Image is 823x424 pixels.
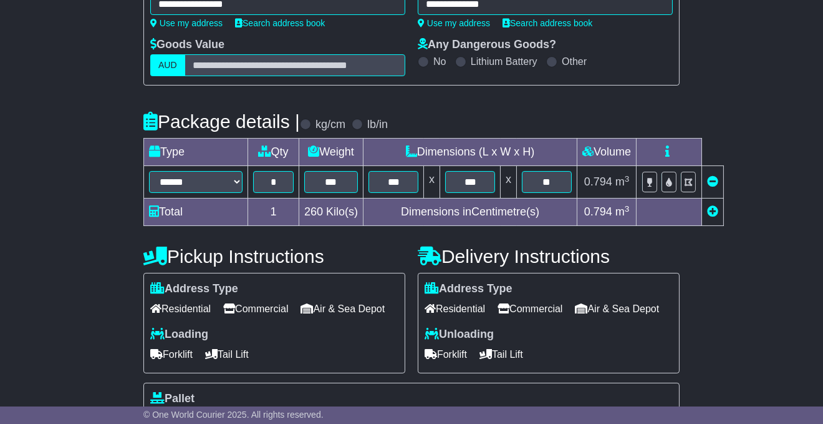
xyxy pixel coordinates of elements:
[150,392,195,406] label: Pallet
[577,139,637,166] td: Volume
[479,345,523,364] span: Tail Lift
[367,118,388,132] label: lb/in
[150,299,211,318] span: Residential
[143,111,300,132] h4: Package details |
[575,299,660,318] span: Air & Sea Depot
[223,299,288,318] span: Commercial
[144,139,248,166] td: Type
[301,299,385,318] span: Air & Sea Depot
[584,205,612,218] span: 0.794
[235,18,325,28] a: Search address book
[418,18,490,28] a: Use my address
[304,205,323,218] span: 260
[150,18,223,28] a: Use my address
[615,175,630,188] span: m
[315,118,345,132] label: kg/cm
[584,175,612,188] span: 0.794
[625,204,630,214] sup: 3
[425,282,513,296] label: Address Type
[150,54,185,76] label: AUD
[498,299,562,318] span: Commercial
[150,328,208,342] label: Loading
[433,56,446,67] label: No
[425,345,467,364] span: Forklift
[501,166,517,199] td: x
[150,345,193,364] span: Forklift
[707,205,718,218] a: Add new item
[418,246,680,267] h4: Delivery Instructions
[299,199,363,226] td: Kilo(s)
[471,56,537,67] label: Lithium Battery
[625,174,630,184] sup: 3
[143,410,324,420] span: © One World Courier 2025. All rights reserved.
[248,139,299,166] td: Qty
[363,139,577,166] td: Dimensions (L x W x H)
[363,199,577,226] td: Dimensions in Centimetre(s)
[150,38,224,52] label: Goods Value
[707,175,718,188] a: Remove this item
[150,282,238,296] label: Address Type
[425,299,485,318] span: Residential
[144,199,248,226] td: Total
[418,38,556,52] label: Any Dangerous Goods?
[143,246,405,267] h4: Pickup Instructions
[562,56,587,67] label: Other
[248,199,299,226] td: 1
[425,328,494,342] label: Unloading
[205,345,249,364] span: Tail Lift
[299,139,363,166] td: Weight
[424,166,440,199] td: x
[615,205,630,218] span: m
[503,18,592,28] a: Search address book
